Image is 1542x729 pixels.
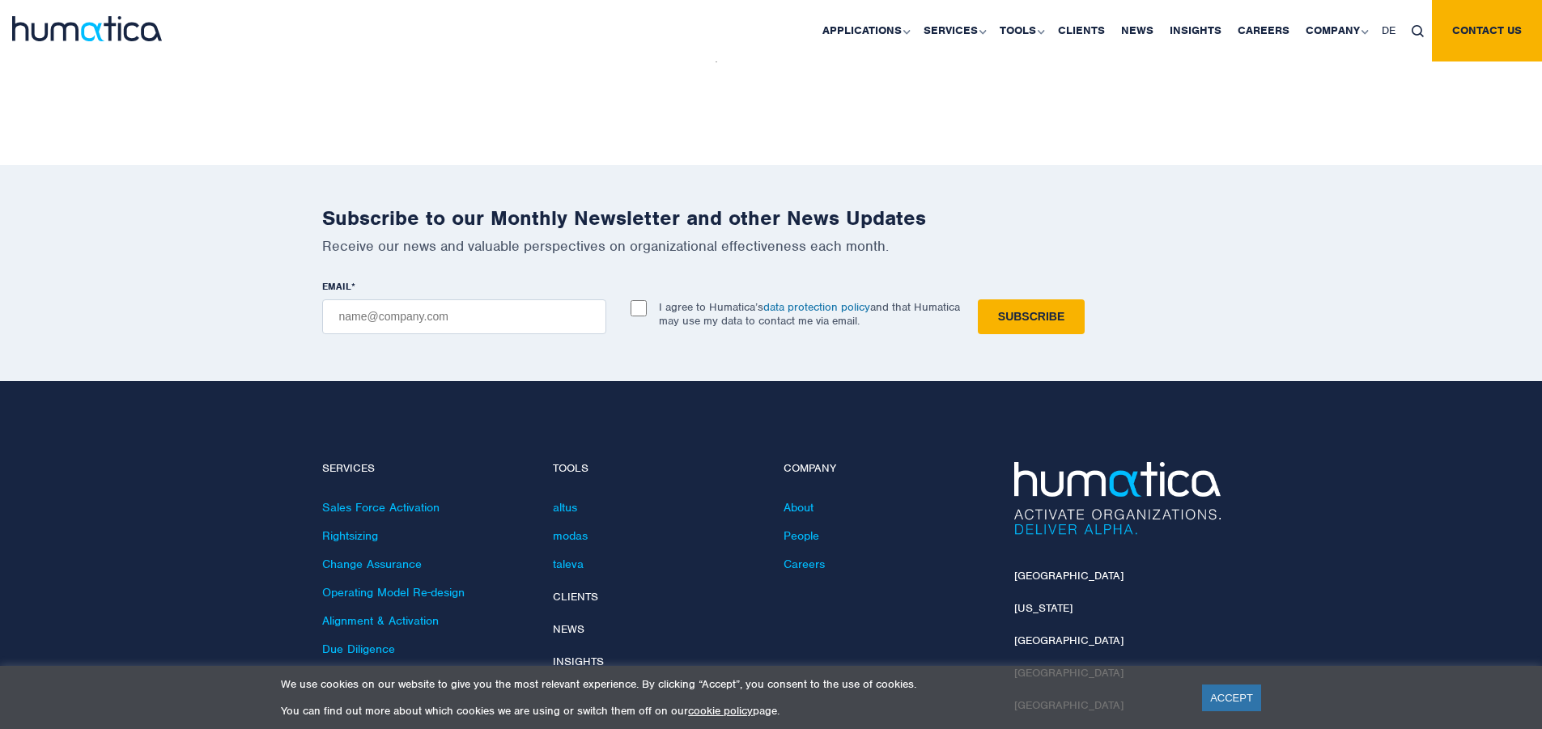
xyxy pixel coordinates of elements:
span: DE [1382,23,1395,37]
a: About [784,500,813,515]
a: Insights [553,655,604,668]
a: Rightsizing [322,528,378,543]
h4: Tools [553,462,759,476]
span: EMAIL [322,280,351,293]
a: ACCEPT [1202,684,1261,711]
img: search_icon [1412,25,1424,37]
img: Humatica [1014,462,1221,535]
p: We use cookies on our website to give you the most relevant experience. By clicking “Accept”, you... [281,677,1182,691]
a: Due Diligence [322,642,395,656]
input: Subscribe [978,299,1085,334]
p: I agree to Humatica’s and that Humatica may use my data to contact me via email. [659,300,960,328]
a: modas [553,528,588,543]
a: data protection policy [763,300,870,314]
h2: Subscribe to our Monthly Newsletter and other News Updates [322,206,1221,231]
a: Change Assurance [322,557,422,571]
a: Operating Model Re-design [322,585,465,600]
a: Sales Force Activation [322,500,440,515]
img: logo [12,16,162,41]
a: Careers [784,557,825,571]
a: [GEOGRAPHIC_DATA] [1014,634,1124,647]
input: I agree to Humatica’sdata protection policyand that Humatica may use my data to contact me via em... [631,300,647,316]
a: News [553,622,584,636]
a: [US_STATE] [1014,601,1073,615]
h4: Services [322,462,529,476]
a: [GEOGRAPHIC_DATA] [1014,569,1124,583]
input: name@company.com [322,299,606,334]
a: altus [553,500,577,515]
a: Clients [553,590,598,604]
p: You can find out more about which cookies we are using or switch them off on our page. [281,704,1182,718]
a: taleva [553,557,584,571]
a: Alignment & Activation [322,613,439,628]
a: People [784,528,819,543]
p: Receive our news and valuable perspectives on organizational effectiveness each month. [322,237,1221,255]
h4: Company [784,462,990,476]
a: cookie policy [688,704,753,718]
